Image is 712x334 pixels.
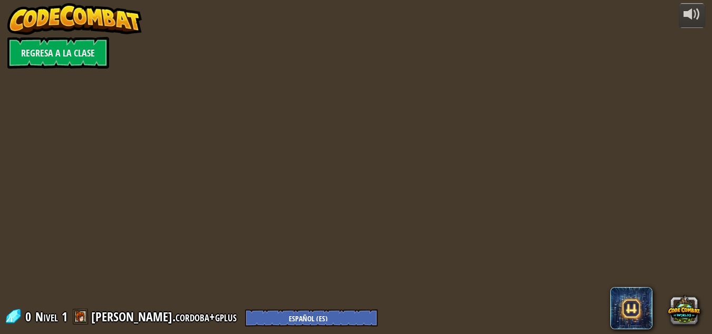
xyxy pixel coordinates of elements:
span: 0 [25,308,34,325]
span: Nivel [35,308,58,326]
a: [PERSON_NAME].cordoba+gplus [91,308,240,325]
span: CodeCombat AI HackStack [610,287,652,329]
span: 1 [62,308,67,325]
button: CodeCombat Worlds on Roblox [667,293,700,326]
button: Ajustar volúmen [679,3,705,28]
img: CodeCombat - Learn how to code by playing a game [7,3,142,35]
a: Regresa a la clase [7,37,109,69]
